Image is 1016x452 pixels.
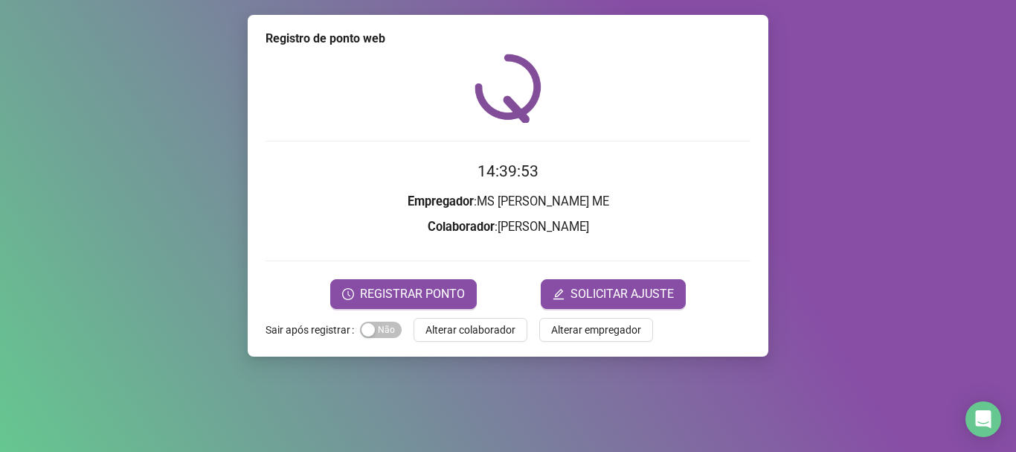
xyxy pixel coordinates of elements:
[408,194,474,209] strong: Empregador
[266,318,360,342] label: Sair após registrar
[541,279,686,309] button: editSOLICITAR AJUSTE
[342,288,354,300] span: clock-circle
[570,285,674,303] span: SOLICITAR AJUSTE
[425,322,515,338] span: Alterar colaborador
[539,318,653,342] button: Alterar empregador
[553,288,565,300] span: edit
[266,217,750,237] h3: : [PERSON_NAME]
[551,322,641,338] span: Alterar empregador
[428,220,495,234] strong: Colaborador
[475,54,541,123] img: QRPoint
[266,30,750,48] div: Registro de ponto web
[965,401,1001,437] div: Open Intercom Messenger
[414,318,527,342] button: Alterar colaborador
[330,279,477,309] button: REGISTRAR PONTO
[360,285,465,303] span: REGISTRAR PONTO
[478,162,538,180] time: 14:39:53
[266,192,750,211] h3: : MS [PERSON_NAME] ME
